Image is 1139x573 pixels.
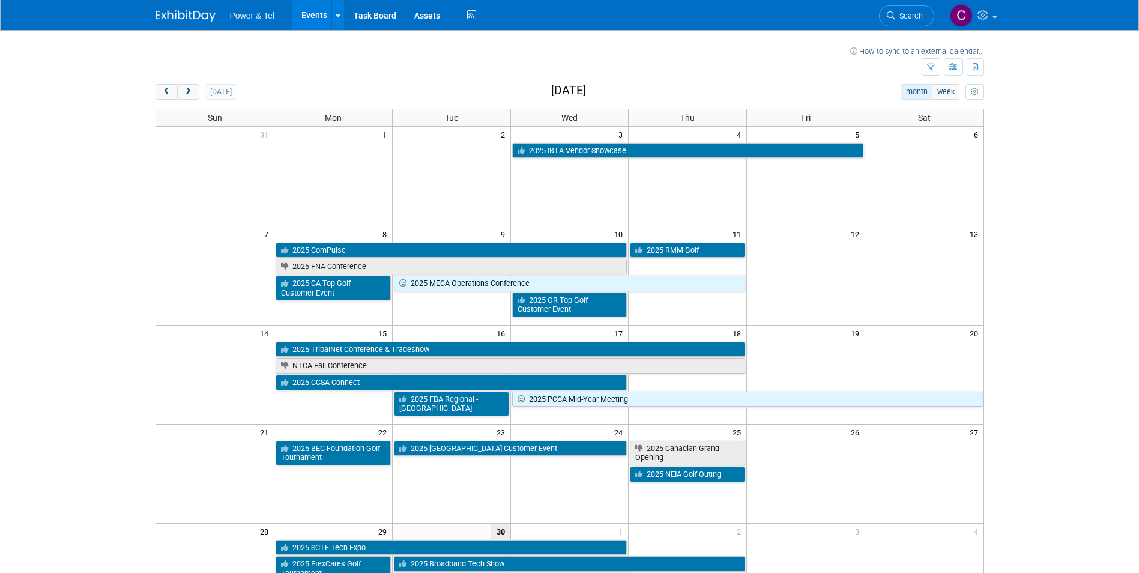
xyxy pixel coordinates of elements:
span: 28 [259,524,274,539]
span: 31 [259,127,274,142]
span: Tue [445,113,458,123]
span: 18 [731,326,746,341]
span: 4 [736,127,746,142]
span: Sat [918,113,931,123]
h2: [DATE] [551,84,586,97]
span: 10 [613,226,628,241]
span: 6 [973,127,983,142]
i: Personalize Calendar [971,88,979,96]
a: 2025 [GEOGRAPHIC_DATA] Customer Event [394,441,627,456]
span: Wed [561,113,578,123]
span: 19 [850,326,865,341]
img: Chad Smith [950,4,973,27]
span: 27 [968,425,983,440]
span: 20 [968,326,983,341]
button: myCustomButton [965,84,983,100]
span: 29 [377,524,392,539]
span: 24 [613,425,628,440]
a: 2025 IBTA Vendor Showcase [512,143,864,159]
a: 2025 SCTE Tech Expo [276,540,627,556]
button: [DATE] [205,84,237,100]
span: 17 [613,326,628,341]
a: 2025 PCCA Mid-Year Meeting [512,392,982,407]
span: Fri [801,113,811,123]
span: 30 [491,524,510,539]
a: 2025 OR Top Golf Customer Event [512,293,627,317]
span: 2 [500,127,510,142]
span: 1 [381,127,392,142]
a: 2025 TribalNet Conference & Tradeshow [276,342,745,357]
button: prev [156,84,178,100]
a: NTCA Fall Conference [276,358,745,374]
span: 15 [377,326,392,341]
span: 1 [617,524,628,539]
span: 13 [968,226,983,241]
img: ExhibitDay [156,10,216,22]
span: 22 [377,425,392,440]
span: Search [895,11,923,20]
a: 2025 CCSA Connect [276,375,627,390]
span: 25 [731,425,746,440]
span: 21 [259,425,274,440]
a: 2025 ComPulse [276,243,627,258]
a: 2025 Canadian Grand Opening [630,441,745,465]
span: Power & Tel [230,11,274,20]
button: next [177,84,199,100]
a: 2025 FNA Conference [276,259,627,274]
a: 2025 FBA Regional - [GEOGRAPHIC_DATA] [394,392,509,416]
span: 3 [617,127,628,142]
a: How to sync to an external calendar... [850,47,984,56]
span: 16 [495,326,510,341]
a: 2025 NEIA Golf Outing [630,467,745,482]
span: 5 [854,127,865,142]
span: 4 [973,524,983,539]
a: Search [879,5,934,26]
span: Mon [325,113,342,123]
span: 2 [736,524,746,539]
a: 2025 MECA Operations Conference [394,276,746,291]
a: 2025 BEC Foundation Golf Tournament [276,441,391,465]
span: 26 [850,425,865,440]
span: 12 [850,226,865,241]
button: week [932,84,959,100]
span: Thu [680,113,695,123]
span: 9 [500,226,510,241]
span: 23 [495,425,510,440]
a: 2025 CA Top Golf Customer Event [276,276,391,300]
span: 11 [731,226,746,241]
span: 14 [259,326,274,341]
span: 7 [263,226,274,241]
a: 2025 Broadband Tech Show [394,556,746,572]
button: month [901,84,932,100]
span: 3 [854,524,865,539]
span: Sun [208,113,222,123]
a: 2025 RMM Golf [630,243,745,258]
span: 8 [381,226,392,241]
